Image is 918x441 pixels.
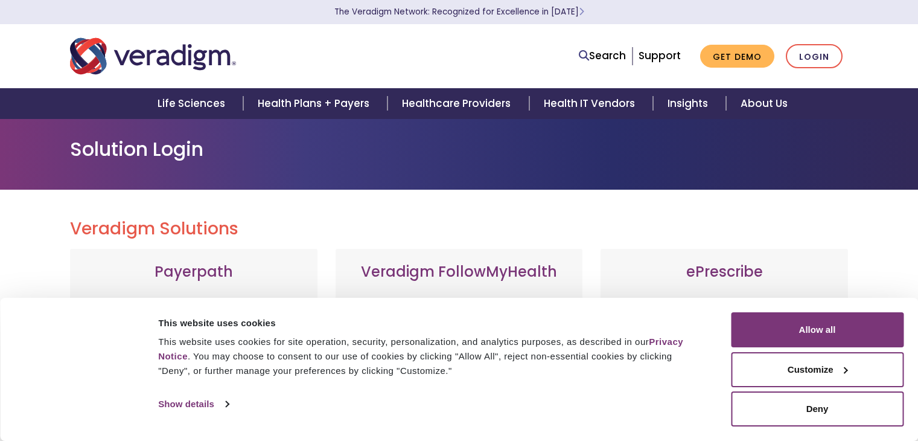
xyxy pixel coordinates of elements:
button: Allow all [731,312,904,347]
a: Search [579,48,626,64]
a: Get Demo [700,45,774,68]
div: This website uses cookies [158,316,704,330]
button: Customize [731,352,904,387]
a: Health Plans + Payers [243,88,387,119]
span: Learn More [579,6,584,18]
a: Support [639,48,681,63]
button: Deny [731,391,904,427]
a: Insights [653,88,726,119]
h2: Veradigm Solutions [70,219,849,239]
a: Health IT Vendors [529,88,653,119]
a: Login [786,44,843,69]
p: A comprehensive solution that simplifies prescribing for healthcare providers with features like ... [613,295,836,422]
p: Web-based, user-friendly solutions that help providers and practice administrators enhance revenu... [82,295,305,422]
a: The Veradigm Network: Recognized for Excellence in [DATE]Learn More [334,6,584,18]
h3: Veradigm FollowMyHealth [348,263,571,281]
img: Veradigm logo [70,36,236,76]
a: Healthcare Providers [387,88,529,119]
p: Veradigm FollowMyHealth's Mobile Patient Experience enhances patient access via mobile devices, o... [348,295,571,410]
div: This website uses cookies for site operation, security, personalization, and analytics purposes, ... [158,335,704,378]
h3: Payerpath [82,263,305,281]
h1: Solution Login [70,138,849,161]
a: Show details [158,395,228,413]
a: Life Sciences [143,88,243,119]
a: About Us [726,88,802,119]
h3: ePrescribe [613,263,836,281]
